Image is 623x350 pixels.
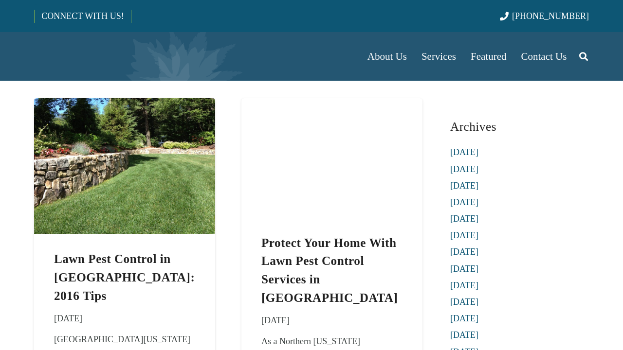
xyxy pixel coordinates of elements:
[450,164,478,174] a: [DATE]
[450,197,478,207] a: [DATE]
[421,51,456,62] span: Services
[450,181,478,191] a: [DATE]
[35,4,130,28] a: CONNECT WITH US!
[450,297,478,307] a: [DATE]
[450,214,478,224] a: [DATE]
[450,280,478,290] a: [DATE]
[500,11,589,21] a: [PHONE_NUMBER]
[34,98,215,234] img: Lush green lawn with stone retaining wall and vibrant flower beds, showcasing a well-maintained l...
[471,51,506,62] span: Featured
[360,32,414,81] a: About Us
[367,51,407,62] span: About Us
[54,252,195,302] a: Lawn Pest Control in [GEOGRAPHIC_DATA]: 2016 Tips
[261,313,290,328] time: 23 May 2016 at 13:58:37 America/New_York
[54,311,82,326] time: 25 May 2016 at 11:54:38 America/New_York
[450,116,589,138] h3: Archives
[450,330,478,340] a: [DATE]
[414,32,463,81] a: Services
[450,264,478,274] a: [DATE]
[450,230,478,240] a: [DATE]
[574,44,593,69] a: Search
[34,101,215,110] a: Lawn Pest Control in NJ: 2016 Tips
[34,37,196,76] a: Borst-Logo
[521,51,567,62] span: Contact Us
[450,314,478,323] a: [DATE]
[450,247,478,257] a: [DATE]
[261,236,398,304] a: Protect Your Home With Lawn Pest Control Services in [GEOGRAPHIC_DATA]
[512,11,589,21] span: [PHONE_NUMBER]
[463,32,513,81] a: Featured
[241,101,422,110] a: Protect Your Home With Lawn Pest Control Services in NJ
[450,147,478,157] a: [DATE]
[514,32,574,81] a: Contact Us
